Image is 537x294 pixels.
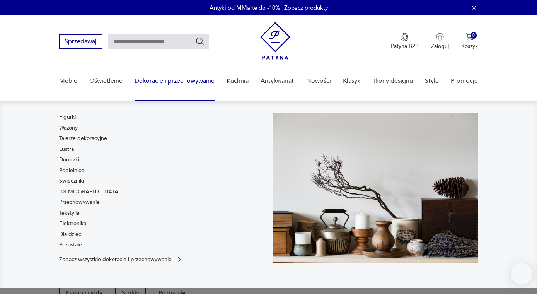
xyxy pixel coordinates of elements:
a: Talerze dekoracyjne [59,135,107,142]
button: Sprzedawaj [59,34,102,49]
p: Zaloguj [431,43,449,50]
a: Figurki [59,113,76,121]
a: Antykwariat [261,66,294,96]
a: Ikona medaluPatyna B2B [391,33,419,50]
a: Dekoracje i przechowywanie [135,66,215,96]
a: Kuchnia [227,66,249,96]
a: Style [425,66,439,96]
img: cfa44e985ea346226f89ee8969f25989.jpg [273,113,478,263]
a: Wazony [59,124,78,132]
a: Świeczniki [59,177,84,185]
img: Ikona medalu [401,33,409,41]
a: Oświetlenie [89,66,123,96]
div: 0 [471,32,477,39]
a: Tekstylia [59,209,79,217]
img: Patyna - sklep z meblami i dekoracjami vintage [260,22,290,60]
a: Lustra [59,145,74,153]
button: 0Koszyk [461,33,478,50]
a: [DEMOGRAPHIC_DATA] [59,188,120,196]
p: Koszyk [461,43,478,50]
a: Sprzedawaj [59,39,102,45]
a: Nowości [306,66,331,96]
a: Popielnice [59,167,84,174]
a: Dla dzieci [59,231,82,238]
p: Patyna B2B [391,43,419,50]
a: Doniczki [59,156,79,164]
a: Ikony designu [374,66,413,96]
a: Elektronika [59,220,86,227]
a: Meble [59,66,77,96]
a: Przechowywanie [59,198,100,206]
img: Ikona koszyka [466,33,474,41]
a: Pozostałe [59,241,82,249]
a: Zobacz wszystkie dekoracje i przechowywanie [59,256,183,263]
button: Szukaj [195,37,205,46]
iframe: Smartsupp widget button [511,263,532,285]
img: Ikonka użytkownika [436,33,444,41]
button: Zaloguj [431,33,449,50]
button: Patyna B2B [391,33,419,50]
a: Zobacz produkty [284,4,328,12]
p: Antyki od MMarte do -10% [210,4,280,12]
a: Promocje [451,66,478,96]
p: Zobacz wszystkie dekoracje i przechowywanie [59,257,172,262]
a: Klasyki [343,66,362,96]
